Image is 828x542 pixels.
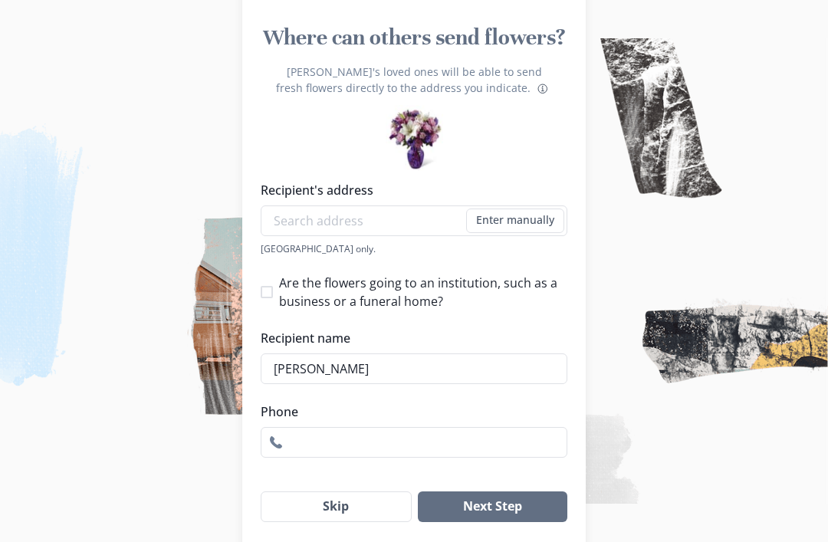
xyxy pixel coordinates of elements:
h1: Where can others send flowers? [261,24,567,51]
button: Skip [261,491,412,522]
button: Next Step [418,491,567,522]
button: About flower deliveries [534,80,552,98]
button: Enter manually [466,209,564,233]
div: Preview of some flower bouquets [386,105,443,163]
label: Phone [261,402,558,421]
label: Recipient name [261,329,558,347]
input: Search address [261,205,567,236]
p: [PERSON_NAME]'s loved ones will be able to send fresh flowers directly to the address you indicate. [261,64,567,99]
label: Recipient's address [261,181,558,199]
span: Are the flowers going to an institution, such as a business or a funeral home? [279,274,567,310]
div: [GEOGRAPHIC_DATA] only. [261,242,567,255]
